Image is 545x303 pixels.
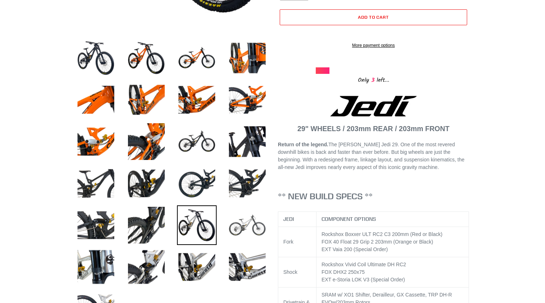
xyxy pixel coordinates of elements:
[227,205,267,245] img: Load image into Gallery viewer, JEDI 29 - Complete Bike
[177,38,217,78] img: Load image into Gallery viewer, JEDI 29 - Complete Bike
[127,205,166,245] img: Load image into Gallery viewer, JEDI 29 - Complete Bike
[322,246,388,252] span: EXT Vaia 200 (Special Order)
[316,74,431,85] div: Only left...
[227,122,267,161] img: Load image into Gallery viewer, JEDI 29 - Complete Bike
[127,38,166,78] img: Load image into Gallery viewer, JEDI 29 - Complete Bike
[127,122,166,161] img: Load image into Gallery viewer, JEDI 29 - Complete Bike
[227,38,267,78] img: Load image into Gallery viewer, JEDI 29 - Complete Bike
[369,76,377,85] span: 3
[280,42,467,49] a: More payment options
[127,247,166,287] img: Load image into Gallery viewer, JEDI 29 - Complete Bike
[127,80,166,120] img: Load image into Gallery viewer, JEDI 29 - Complete Bike
[76,205,116,245] img: Load image into Gallery viewer, JEDI 29 - Complete Bike
[127,164,166,203] img: Load image into Gallery viewer, JEDI 29 - Complete Bike
[227,247,267,287] img: Load image into Gallery viewer, JEDI 29 - Complete Bike
[322,269,365,275] span: FOX DHX2 250x75
[177,80,217,120] img: Load image into Gallery viewer, JEDI 29 - Complete Bike
[278,141,469,171] p: The [PERSON_NAME] Jedi 29. One of the most revered downhill bikes is back and faster than ever be...
[227,164,267,203] img: Load image into Gallery viewer, JEDI 29 - Complete Bike
[358,14,389,20] span: Add to cart
[280,9,467,25] button: Add to cart
[177,122,217,161] img: Load image into Gallery viewer, JEDI 29 - Complete Bike
[76,122,116,161] img: Load image into Gallery viewer, JEDI 29 - Complete Bike
[227,80,267,120] img: Load image into Gallery viewer, JEDI 29 - Complete Bike
[177,247,217,287] img: Load image into Gallery viewer, JEDI 29 - Complete Bike
[278,227,316,257] td: Fork
[177,164,217,203] img: Load image into Gallery viewer, JEDI 29 - Complete Bike
[322,239,433,245] span: FOX 40 Float 29 Grip 2 203mm (Orange or Black)
[278,142,328,147] strong: Return of the legend.
[76,164,116,203] img: Load image into Gallery viewer, JEDI 29 - Complete Bike
[322,262,406,267] span: Rockshox Vivid Coil Ultimate DH RC2
[330,96,417,116] img: Jedi Logo
[177,205,217,245] img: Load image into Gallery viewer, JEDI 29 - Complete Bike
[297,125,449,133] strong: 29" WHEELS / 203mm REAR / 203mm FRONT
[76,247,116,287] img: Load image into Gallery viewer, JEDI 29 - Complete Bike
[322,231,443,237] span: Rockshox Boxxer ULT RC2 C3 200mm (Red or Black)
[76,38,116,78] img: Load image into Gallery viewer, JEDI 29 - Complete Bike
[278,191,469,201] h3: ** NEW BUILD SPECS **
[278,257,316,287] td: Shock
[278,211,316,227] th: JEDI
[322,277,405,282] span: EXT e-Storia LOK V3 (Special Order)
[76,80,116,120] img: Load image into Gallery viewer, JEDI 29 - Complete Bike
[316,211,469,227] th: COMPONENT OPTIONS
